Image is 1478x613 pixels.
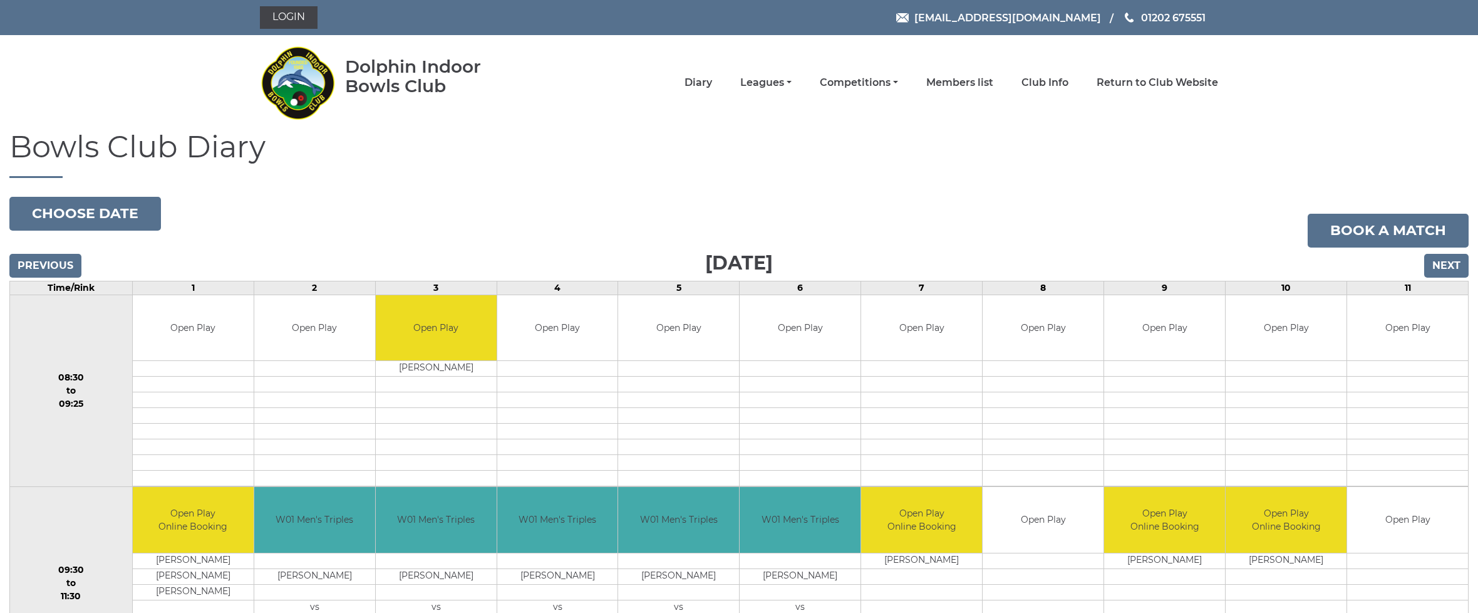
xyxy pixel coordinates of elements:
[861,281,983,295] td: 7
[1347,281,1469,295] td: 11
[896,10,1101,26] a: Email [EMAIL_ADDRESS][DOMAIN_NAME]
[1021,76,1068,90] a: Club Info
[1347,487,1468,553] td: Open Play
[1424,254,1469,278] input: Next
[376,361,497,377] td: [PERSON_NAME]
[133,553,254,568] td: [PERSON_NAME]
[254,487,375,553] td: W01 Men's Triples
[376,295,497,361] td: Open Play
[260,39,335,127] img: Dolphin Indoor Bowls Club
[1226,295,1346,361] td: Open Play
[740,568,860,584] td: [PERSON_NAME]
[618,295,739,361] td: Open Play
[375,281,497,295] td: 3
[133,568,254,584] td: [PERSON_NAME]
[254,281,375,295] td: 2
[861,295,982,361] td: Open Play
[983,295,1103,361] td: Open Play
[497,281,618,295] td: 4
[254,295,375,361] td: Open Play
[497,295,618,361] td: Open Play
[376,487,497,553] td: W01 Men's Triples
[1226,553,1346,568] td: [PERSON_NAME]
[497,487,618,553] td: W01 Men's Triples
[983,281,1104,295] td: 8
[1123,10,1206,26] a: Phone us 01202 675551
[740,281,861,295] td: 6
[9,130,1469,178] h1: Bowls Club Diary
[820,76,898,90] a: Competitions
[740,76,792,90] a: Leagues
[254,568,375,584] td: [PERSON_NAME]
[861,487,982,553] td: Open Play Online Booking
[345,57,521,96] div: Dolphin Indoor Bowls Club
[132,281,254,295] td: 1
[133,584,254,600] td: [PERSON_NAME]
[10,281,133,295] td: Time/Rink
[1125,13,1134,23] img: Phone us
[260,6,318,29] a: Login
[1097,76,1218,90] a: Return to Club Website
[133,487,254,553] td: Open Play Online Booking
[685,76,712,90] a: Diary
[896,13,909,23] img: Email
[1226,281,1347,295] td: 10
[1104,553,1225,568] td: [PERSON_NAME]
[914,11,1101,23] span: [EMAIL_ADDRESS][DOMAIN_NAME]
[861,553,982,568] td: [PERSON_NAME]
[1226,487,1346,553] td: Open Play Online Booking
[618,281,740,295] td: 5
[926,76,993,90] a: Members list
[1141,11,1206,23] span: 01202 675551
[376,568,497,584] td: [PERSON_NAME]
[740,295,860,361] td: Open Play
[1347,295,1468,361] td: Open Play
[1104,295,1225,361] td: Open Play
[1308,214,1469,248] a: Book a match
[10,295,133,487] td: 08:30 to 09:25
[618,487,739,553] td: W01 Men's Triples
[9,197,161,231] button: Choose date
[983,487,1103,553] td: Open Play
[497,568,618,584] td: [PERSON_NAME]
[618,568,739,584] td: [PERSON_NAME]
[740,487,860,553] td: W01 Men's Triples
[9,254,81,278] input: Previous
[133,295,254,361] td: Open Play
[1104,281,1226,295] td: 9
[1104,487,1225,553] td: Open Play Online Booking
